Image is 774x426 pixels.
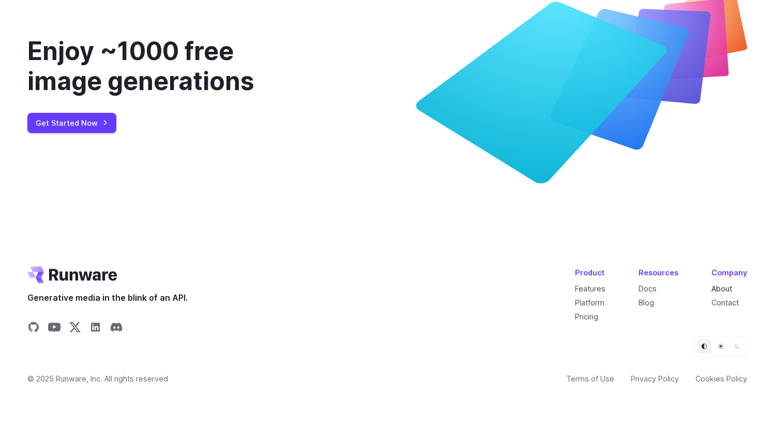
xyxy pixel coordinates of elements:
[711,267,747,278] div: Company
[695,373,747,385] a: Cookies Policy
[89,321,102,336] a: Share on LinkedIn
[575,284,605,293] a: Features
[697,339,711,354] button: Default
[27,373,168,385] span: © 2025 Runware, Inc. All rights reserved
[711,284,732,293] a: About
[694,336,747,356] ul: Theme selector
[69,321,81,336] a: Share on X
[714,339,728,354] button: Light
[639,298,654,307] a: Blog
[27,321,40,336] a: Share on GitHub
[575,267,605,278] div: Product
[631,373,679,385] a: Privacy Policy
[27,291,188,305] span: Generative media in the blink of an API.
[48,321,60,336] a: Share on YouTube
[639,284,657,293] a: Docs
[575,312,598,321] a: Pricing
[730,339,745,354] button: Dark
[566,373,614,385] a: Terms of Use
[27,36,309,96] div: Enjoy ~1000 free image generations
[27,113,116,133] a: Get Started Now
[711,298,739,307] a: Contact
[110,321,123,336] a: Share on Discord
[27,267,117,283] a: Go to /
[639,267,678,278] div: Resources
[575,298,604,307] a: Platform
